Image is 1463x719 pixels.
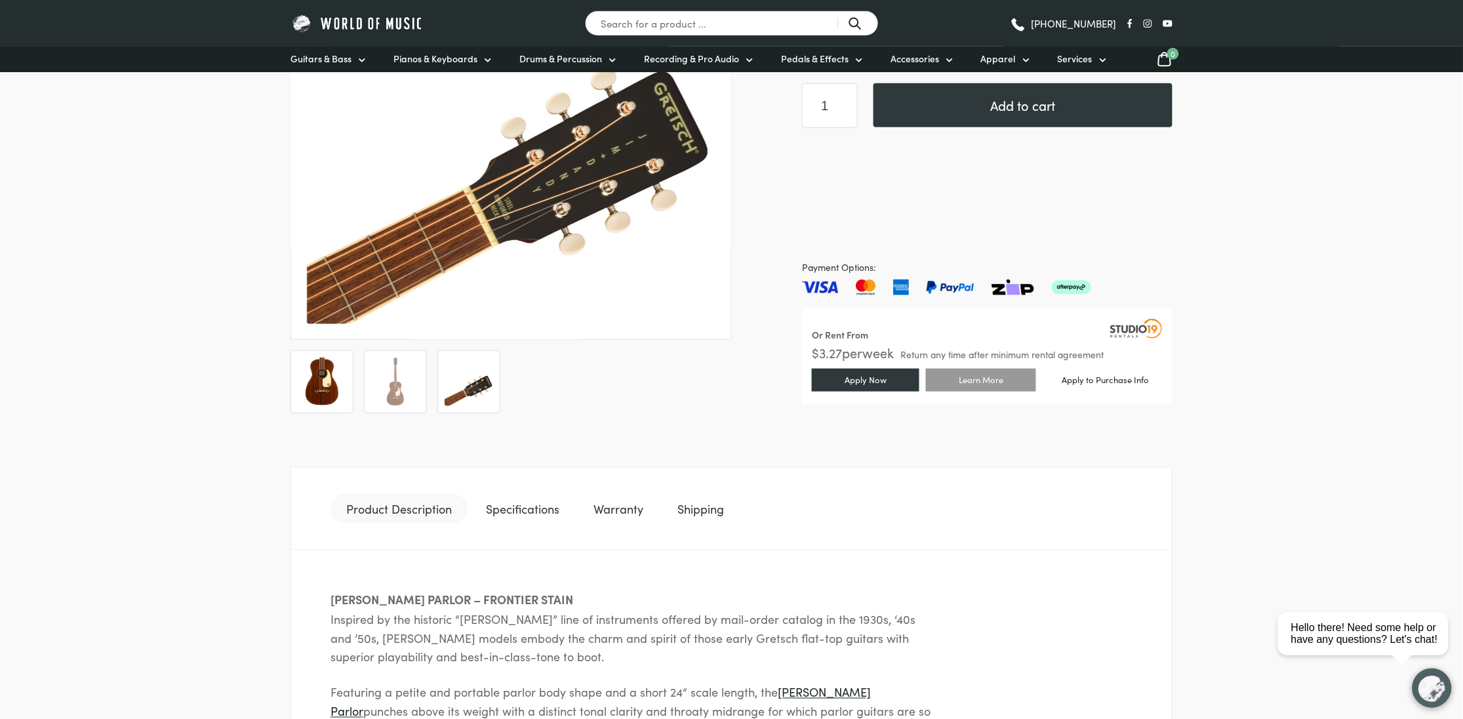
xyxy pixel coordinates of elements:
[470,494,575,524] a: Specifications
[291,13,425,33] img: World of Music
[331,591,573,607] strong: [PERSON_NAME] PARLOR – FRONTIER STAIN
[1043,370,1169,390] a: Apply to Purchase Info
[1167,48,1179,60] span: 0
[1110,319,1163,339] img: Studio19 Rentals
[1010,14,1117,33] a: [PHONE_NUMBER]
[802,279,1091,295] img: Pay with Master card, Visa, American Express and Paypal
[891,52,939,66] span: Accessories
[812,327,868,342] div: Or Rent From
[445,358,493,406] img: Gretsch Jim Dandy Parlor (Frontier Stain) - Image 3
[802,161,1172,244] iframe: PayPal
[802,83,858,128] input: Product quantity
[1058,52,1092,66] span: Services
[802,128,1172,141] iframe: PayPal Message 1
[1273,575,1463,719] iframe: Chat with our support team
[812,369,919,392] a: Apply Now
[298,358,346,406] img: Gretsch Jim Dandy Parlor (Frontier Stain)
[842,343,894,361] span: per week
[802,260,1172,275] span: Payment Options:
[981,52,1016,66] span: Apparel
[781,52,849,66] span: Pedals & Effects
[873,83,1172,127] button: Add to cart
[291,52,351,66] span: Guitars & Bass
[519,52,602,66] span: Drums & Percussion
[812,343,842,361] span: $ 3.27
[662,494,740,524] a: Shipping
[900,350,1104,359] span: Return any time after minimum rental agreement
[1032,18,1117,28] span: [PHONE_NUMBER]
[585,10,879,36] input: Search for a product ...
[578,494,659,524] a: Warranty
[393,52,477,66] span: Pianos & Keyboards
[644,52,739,66] span: Recording & Pro Audio
[371,358,420,406] img: Gretsch Jim Dandy Parlor (Frontier Stain) - Image 2
[331,494,468,524] a: Product Description
[331,590,934,666] p: Inspired by the historic “[PERSON_NAME]” line of instruments offered by mail-order catalog in the...
[926,369,1036,392] a: Learn More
